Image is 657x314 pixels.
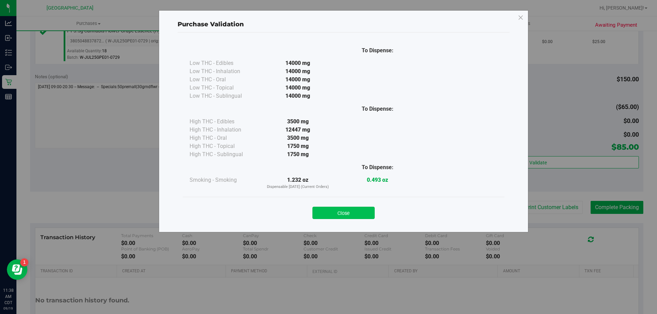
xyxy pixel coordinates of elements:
strong: 0.493 oz [367,177,388,183]
div: 3500 mg [258,118,338,126]
div: To Dispense: [338,46,417,55]
div: 14000 mg [258,59,338,67]
div: Low THC - Topical [190,84,258,92]
button: Close [312,207,375,219]
div: High THC - Edibles [190,118,258,126]
div: 12447 mg [258,126,338,134]
div: 1750 mg [258,150,338,159]
div: High THC - Sublingual [190,150,258,159]
div: Low THC - Oral [190,76,258,84]
div: High THC - Oral [190,134,258,142]
div: To Dispense: [338,105,417,113]
div: Low THC - Sublingual [190,92,258,100]
div: 14000 mg [258,84,338,92]
div: 14000 mg [258,92,338,100]
div: 14000 mg [258,67,338,76]
div: 3500 mg [258,134,338,142]
iframe: Resource center unread badge [20,258,28,267]
p: Dispensable [DATE] (Current Orders) [258,184,338,190]
div: High THC - Topical [190,142,258,150]
div: 14000 mg [258,76,338,84]
iframe: Resource center [7,259,27,280]
span: Purchase Validation [178,21,244,28]
div: 1.232 oz [258,176,338,190]
div: 1750 mg [258,142,338,150]
div: High THC - Inhalation [190,126,258,134]
div: Low THC - Edibles [190,59,258,67]
div: Low THC - Inhalation [190,67,258,76]
div: Smoking - Smoking [190,176,258,184]
div: To Dispense: [338,163,417,172]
